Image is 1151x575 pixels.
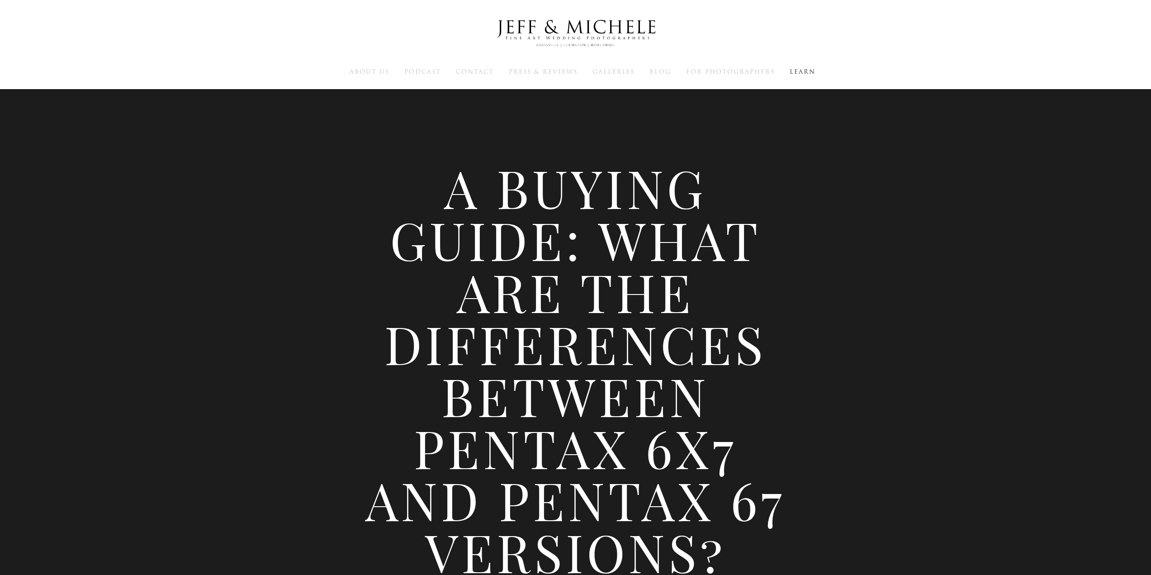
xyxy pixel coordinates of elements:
[686,67,775,76] a: For Photographers
[592,67,635,76] a: Galleries
[485,11,666,56] img: Louisville Wedding Photographers - Jeff & Michele Wedding Photographers
[456,67,494,76] a: Contact
[790,67,815,76] a: Learn
[649,67,671,76] a: Blog
[350,67,389,76] a: About Us
[404,67,441,76] a: Podcast
[509,67,578,76] a: Press & Reviews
